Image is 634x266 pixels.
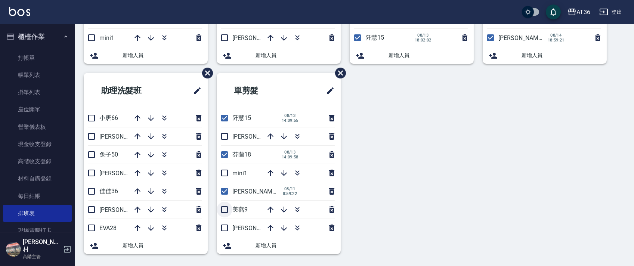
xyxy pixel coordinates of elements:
span: 芬蘭18 [232,151,251,158]
a: 現金收支登錄 [3,136,72,153]
button: 登出 [596,5,625,19]
h2: 助理洗髮班 [90,77,170,104]
span: mini1 [232,170,247,177]
span: 新增人員 [256,52,335,59]
a: 排班表 [3,205,72,222]
a: 營業儀表板 [3,118,72,136]
span: 刪除班表 [330,62,347,84]
span: 14:09:55 [282,118,299,123]
a: 高階收支登錄 [3,153,72,170]
button: 櫃檯作業 [3,27,72,46]
span: 新增人員 [123,52,202,59]
span: 08/11 [282,186,298,191]
span: 阡慧15 [232,114,251,121]
span: mini1 [99,34,114,41]
span: 佳佳36 [99,188,118,195]
div: 新增人員 [84,237,208,254]
div: 新增人員 [217,237,341,254]
a: 現場電腦打卡 [3,222,72,239]
span: 兔子50 [99,151,118,158]
span: 修改班表的標題 [321,82,335,100]
span: [PERSON_NAME]16 [232,188,284,195]
div: AT36 [576,7,590,17]
span: [PERSON_NAME]59 [99,170,151,177]
a: 打帳單 [3,49,72,66]
span: [PERSON_NAME]6 [232,34,281,41]
span: 新增人員 [256,242,335,250]
div: 新增人員 [483,47,607,64]
span: [PERSON_NAME]58 [99,133,151,140]
span: 18:02:02 [415,38,432,43]
span: 小唐66 [99,114,118,121]
a: 掛單列表 [3,84,72,101]
h5: [PERSON_NAME]村 [23,238,61,253]
span: 刪除班表 [197,62,214,84]
h2: 單剪髮 [223,77,296,104]
span: EVA28 [99,225,117,232]
span: [PERSON_NAME]6 [232,133,281,140]
button: AT36 [565,4,593,20]
span: [PERSON_NAME]11 [498,34,550,41]
img: Logo [9,7,30,16]
span: 新增人員 [389,52,468,59]
span: 14:09:58 [282,155,299,160]
span: 08/13 [282,150,299,155]
div: 新增人員 [350,47,474,64]
img: Person [6,242,21,257]
span: 18:59:21 [548,38,565,43]
p: 高階主管 [23,253,61,260]
span: 08/13 [415,33,432,38]
span: 美燕9 [232,206,248,213]
span: 修改班表的標題 [188,82,202,100]
div: 新增人員 [217,47,341,64]
a: 帳單列表 [3,66,72,84]
span: 新增人員 [522,52,601,59]
span: [PERSON_NAME]55 [99,206,151,213]
span: 8:59:22 [282,191,298,196]
span: 08/14 [548,33,565,38]
span: 08/13 [282,113,299,118]
a: 每日結帳 [3,188,72,205]
span: 新增人員 [123,242,202,250]
span: [PERSON_NAME]11 [232,225,284,232]
a: 材料自購登錄 [3,170,72,187]
button: save [546,4,561,19]
a: 座位開單 [3,101,72,118]
div: 新增人員 [84,47,208,64]
span: 阡慧15 [365,34,384,41]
